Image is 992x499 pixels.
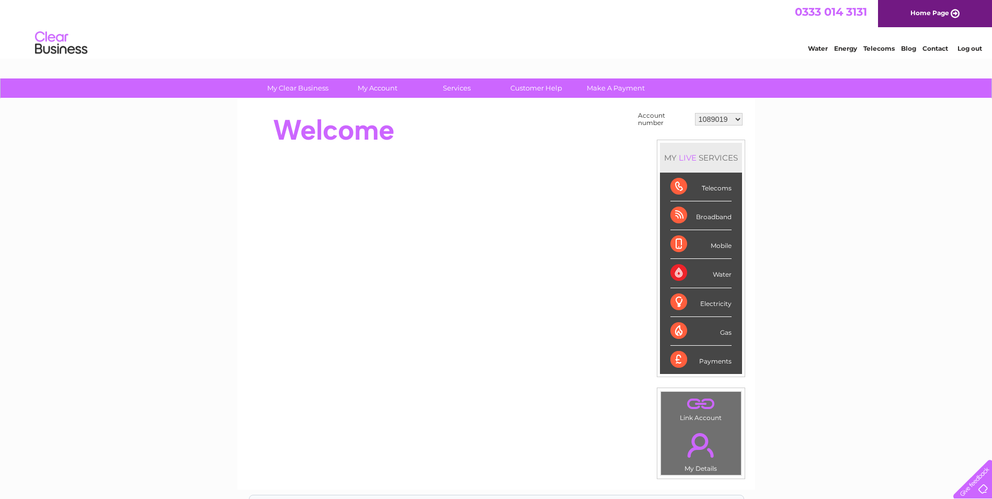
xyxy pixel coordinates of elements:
div: Mobile [670,230,732,259]
a: Blog [901,44,916,52]
a: My Clear Business [255,78,341,98]
div: Gas [670,317,732,346]
td: Link Account [660,391,742,424]
a: Telecoms [863,44,895,52]
a: . [664,394,738,413]
div: Payments [670,346,732,374]
td: Account number [635,109,692,129]
a: 0333 014 3131 [795,5,867,18]
a: Energy [834,44,857,52]
a: My Account [334,78,420,98]
div: Broadband [670,201,732,230]
div: Telecoms [670,173,732,201]
a: Services [414,78,500,98]
div: LIVE [677,153,699,163]
div: Clear Business is a trading name of Verastar Limited (registered in [GEOGRAPHIC_DATA] No. 3667643... [249,6,744,51]
div: MY SERVICES [660,143,742,173]
a: Log out [957,44,982,52]
a: . [664,427,738,463]
div: Electricity [670,288,732,317]
img: logo.png [35,27,88,59]
td: My Details [660,424,742,475]
a: Contact [922,44,948,52]
a: Make A Payment [573,78,659,98]
a: Water [808,44,828,52]
div: Water [670,259,732,288]
a: Customer Help [493,78,579,98]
